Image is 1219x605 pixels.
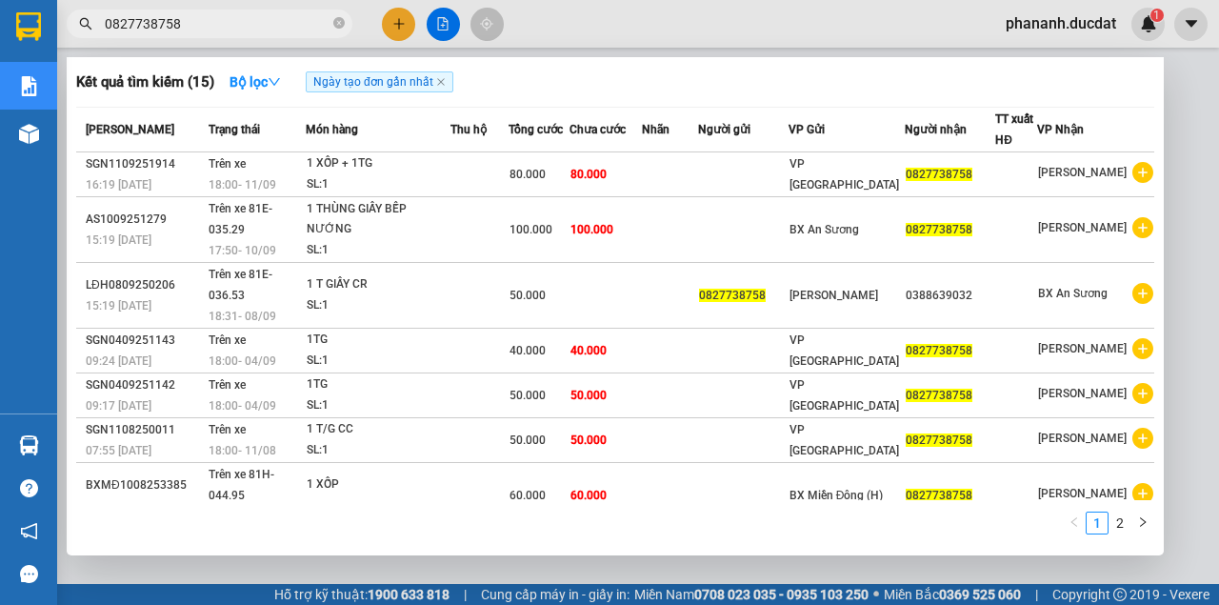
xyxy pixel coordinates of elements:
span: 60.000 [570,489,607,502]
span: 50.000 [510,289,546,302]
span: Người nhận [905,123,967,136]
div: 1 T/G CC [307,419,450,440]
div: SGN0409251142 [86,375,203,395]
span: 18:31 - 08/09 [209,310,276,323]
span: Trên xe [209,157,246,171]
div: SGN0409251143 [86,331,203,351]
span: message [20,565,38,583]
span: Người gửi [698,123,750,136]
button: right [1131,512,1154,534]
span: 0827738758 [699,289,766,302]
span: VP [GEOGRAPHIC_DATA] [789,378,899,413]
span: VP [GEOGRAPHIC_DATA] [789,157,899,192]
span: 100.000 [570,223,613,236]
div: SL: 1 [307,240,450,261]
strong: Bộ lọc [230,74,281,90]
div: SL: 1 [307,295,450,316]
img: solution-icon [19,76,39,96]
span: left [1069,516,1080,528]
span: 50.000 [510,434,546,447]
span: 09:24 [DATE] [86,354,151,368]
li: 1 [1086,512,1109,534]
span: 80.000 [570,168,607,181]
span: 100.000 [510,223,552,236]
span: 15:19 [DATE] [86,299,151,313]
span: plus-circle [1132,217,1153,238]
span: right [1137,516,1149,528]
div: SL: 1 [307,351,450,372]
div: LĐH0809250206 [86,275,203,295]
span: 40.000 [510,344,546,357]
div: SGN1109251914 [86,154,203,174]
span: [PERSON_NAME] [1038,432,1127,445]
li: Next Page [1131,512,1154,534]
div: 1TG [307,330,450,351]
span: TT xuất HĐ [995,112,1033,147]
span: Thu hộ [450,123,487,136]
span: plus-circle [1132,483,1153,504]
span: Trên xe [209,333,246,347]
span: 80.000 [510,168,546,181]
span: VP GỬI: [12,119,95,146]
span: Chưa cước [570,123,626,136]
span: BX An Sương [1038,287,1108,300]
div: 1 T GIẤY CR [307,274,450,295]
div: BXMĐ1008253385 [86,475,203,495]
span: 0827738758 [906,389,972,402]
div: SL: 1 [307,440,450,461]
span: 0827738758 [906,344,972,357]
span: 18:00 - 04/09 [209,354,276,368]
span: plus-circle [1132,162,1153,183]
span: plus-circle [1132,428,1153,449]
span: 0827738758 [906,168,972,181]
span: 09:17 [DATE] [86,399,151,413]
div: SGN1108250011 [86,420,203,440]
span: 18:00 - 04/09 [209,399,276,413]
span: plus-circle [1132,383,1153,404]
span: BX Miền Đông (H) [789,489,884,502]
div: 1 XỐP [307,474,450,495]
span: [PERSON_NAME] [1038,342,1127,355]
span: 40.000 [570,344,607,357]
div: SL: 1 [307,395,450,416]
span: Trên xe 81H-044.95 [209,468,274,502]
span: 50.000 [570,434,607,447]
span: Trên xe [209,423,246,436]
span: [PERSON_NAME] [1038,166,1127,179]
span: 15:19 [DATE] [86,233,151,247]
span: Trên xe 81E-036.53 [209,268,272,302]
span: VP [GEOGRAPHIC_DATA] [789,333,899,368]
a: 2 [1109,513,1130,534]
span: 60.000 [510,489,546,502]
span: [PERSON_NAME] [1038,487,1127,500]
span: ĐỨC ĐẠT GIA LAI [52,18,237,45]
span: 17:50 - 10/09 [209,244,276,257]
span: 0827738758 [906,434,972,447]
img: logo-vxr [16,12,41,41]
span: 18:00 - 11/09 [209,178,276,192]
span: down [268,75,281,89]
strong: 0901 900 568 [123,53,276,90]
div: SL: 1 [307,495,450,516]
div: SL: 1 [307,174,450,195]
span: 50.000 [510,389,546,402]
span: 18:00 - 11/08 [209,444,276,457]
strong: 0901 933 179 [123,92,216,111]
span: 16:19 [DATE] [86,178,151,192]
span: plus-circle [1132,283,1153,304]
span: search [79,17,92,30]
div: 1 THÙNG GIẤY BẾP NƯỚNG [307,199,450,240]
span: notification [20,522,38,540]
div: 1TG [307,374,450,395]
span: Trên xe [209,378,246,392]
span: VP [GEOGRAPHIC_DATA] [789,423,899,457]
div: 0388639032 [906,286,994,306]
span: Trên xe 81E-035.29 [209,202,272,236]
div: 1 XỐP + 1TG [307,153,450,174]
strong: [PERSON_NAME]: [123,53,242,71]
span: close [436,77,446,87]
span: [PERSON_NAME] [1038,221,1127,234]
span: 13:26 [DATE] [86,499,151,513]
strong: 0931 600 979 [12,53,104,90]
span: Trạng thái [209,123,260,136]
